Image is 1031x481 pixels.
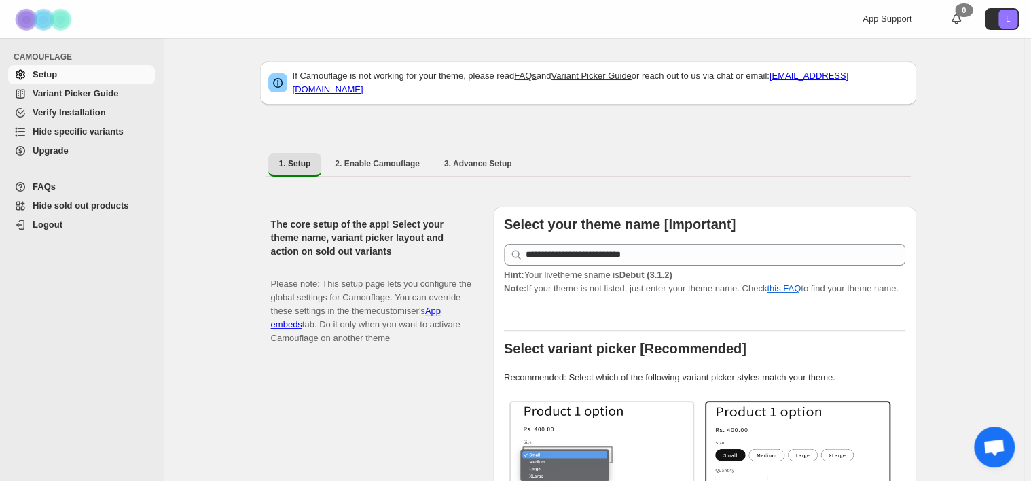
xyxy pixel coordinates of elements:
p: If your theme is not listed, just enter your theme name. Check to find your theme name. [504,268,905,296]
span: Variant Picker Guide [33,88,118,99]
b: Select variant picker [Recommended] [504,341,746,356]
a: Verify Installation [8,103,155,122]
a: this FAQ [767,283,801,293]
span: Hide sold out products [33,200,129,211]
span: 1. Setup [279,158,311,169]
span: Logout [33,219,62,230]
strong: Debut (3.1.2) [619,270,672,280]
span: Avatar with initials L [998,10,1017,29]
a: Variant Picker Guide [551,71,631,81]
span: CAMOUFLAGE [14,52,156,63]
span: 3. Advance Setup [444,158,512,169]
div: Open chat [974,427,1015,467]
b: Select your theme name [Important] [504,217,736,232]
span: App Support [863,14,911,24]
div: 0 [955,3,973,17]
strong: Note: [504,283,526,293]
a: Logout [8,215,155,234]
span: 2. Enable Camouflage [335,158,420,169]
p: Recommended: Select which of the following variant picker styles match your theme. [504,371,905,385]
span: Setup [33,69,57,79]
a: 0 [949,12,963,26]
text: L [1006,15,1010,23]
img: Camouflage [11,1,79,38]
span: Hide specific variants [33,126,124,137]
p: If Camouflage is not working for your theme, please read and or reach out to us via chat or email: [293,69,908,96]
strong: Hint: [504,270,524,280]
h2: The core setup of the app! Select your theme name, variant picker layout and action on sold out v... [271,217,471,258]
span: Your live theme's name is [504,270,672,280]
span: Verify Installation [33,107,106,118]
a: Hide specific variants [8,122,155,141]
a: Setup [8,65,155,84]
a: Upgrade [8,141,155,160]
button: Avatar with initials L [985,8,1019,30]
p: Please note: This setup page lets you configure the global settings for Camouflage. You can overr... [271,264,471,345]
a: FAQs [8,177,155,196]
a: FAQs [514,71,537,81]
a: Hide sold out products [8,196,155,215]
span: FAQs [33,181,56,192]
a: Variant Picker Guide [8,84,155,103]
span: Upgrade [33,145,69,156]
